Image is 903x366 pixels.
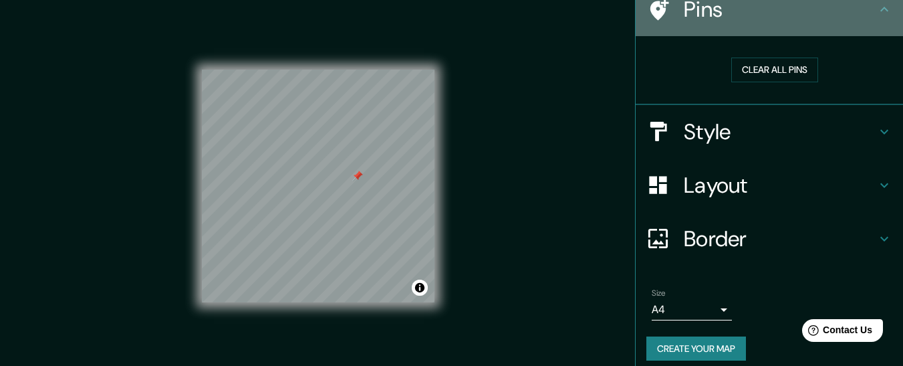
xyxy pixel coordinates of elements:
canvas: Map [202,70,434,302]
h4: Border [684,225,876,252]
button: Clear all pins [731,58,818,82]
h4: Style [684,118,876,145]
iframe: Help widget launcher [784,314,888,351]
h4: Layout [684,172,876,199]
div: Style [636,105,903,159]
div: Layout [636,159,903,212]
div: A4 [652,299,732,321]
button: Toggle attribution [412,280,428,296]
div: Border [636,212,903,266]
label: Size [652,287,666,298]
button: Create your map [646,337,746,361]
